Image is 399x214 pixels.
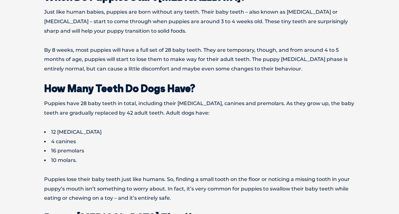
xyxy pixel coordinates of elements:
p: By 8 weeks, most puppies will have a full set of 28 baby teeth. They are temporary, though, and f... [44,45,355,74]
b: How Many Teeth Do Dogs Have? [44,82,195,95]
li: 12 [MEDICAL_DATA] [44,127,355,137]
li: 10 molars. [44,156,355,165]
p: Just like human babies, puppies are born without any teeth. Their baby teeth – also known as [MED... [44,7,355,36]
li: 16 premolars [44,146,355,156]
button: Search [387,29,393,35]
li: 4 canines [44,137,355,146]
p: Puppies have 28 baby teeth in total, including their [MEDICAL_DATA], canines and premolars. As th... [44,99,355,118]
p: Puppies lose their baby teeth just like humans. So, finding a small tooth on the floor or noticin... [44,175,355,203]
